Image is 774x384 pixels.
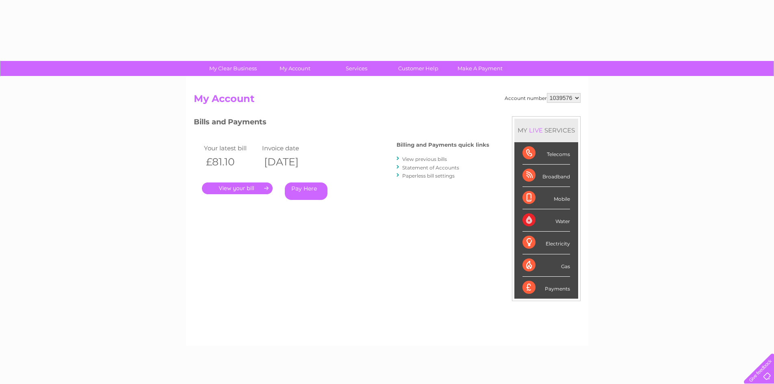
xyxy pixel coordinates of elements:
[285,182,327,200] a: Pay Here
[523,232,570,254] div: Electricity
[260,154,319,170] th: [DATE]
[194,116,489,130] h3: Bills and Payments
[202,154,260,170] th: £81.10
[505,93,581,103] div: Account number
[523,209,570,232] div: Water
[202,143,260,154] td: Your latest bill
[402,156,447,162] a: View previous bills
[523,187,570,209] div: Mobile
[194,93,581,108] h2: My Account
[527,126,544,134] div: LIVE
[402,173,455,179] a: Paperless bill settings
[514,119,578,142] div: MY SERVICES
[402,165,459,171] a: Statement of Accounts
[261,61,328,76] a: My Account
[397,142,489,148] h4: Billing and Payments quick links
[523,277,570,299] div: Payments
[523,165,570,187] div: Broadband
[523,142,570,165] div: Telecoms
[260,143,319,154] td: Invoice date
[447,61,514,76] a: Make A Payment
[323,61,390,76] a: Services
[385,61,452,76] a: Customer Help
[523,254,570,277] div: Gas
[199,61,267,76] a: My Clear Business
[202,182,273,194] a: .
